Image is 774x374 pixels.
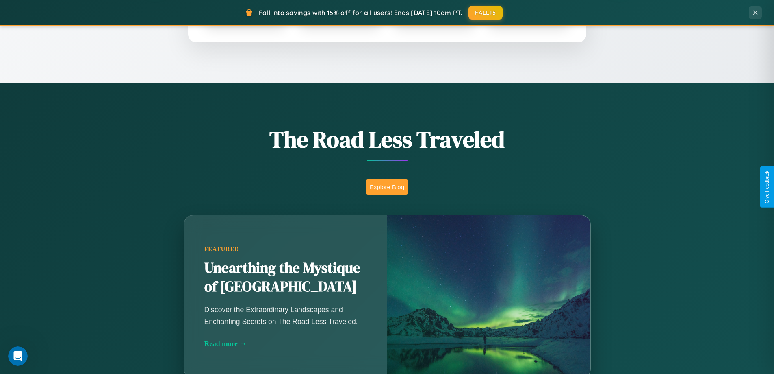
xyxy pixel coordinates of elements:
h1: The Road Less Traveled [143,124,631,155]
h2: Unearthing the Mystique of [GEOGRAPHIC_DATA] [204,259,367,296]
span: Fall into savings with 15% off for all users! Ends [DATE] 10am PT. [259,9,462,17]
p: Discover the Extraordinary Landscapes and Enchanting Secrets on The Road Less Traveled. [204,304,367,327]
button: FALL15 [468,6,503,20]
button: Explore Blog [366,179,408,195]
div: Give Feedback [764,171,770,203]
div: Featured [204,246,367,253]
div: Read more → [204,339,367,348]
iframe: Intercom live chat [8,346,28,366]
